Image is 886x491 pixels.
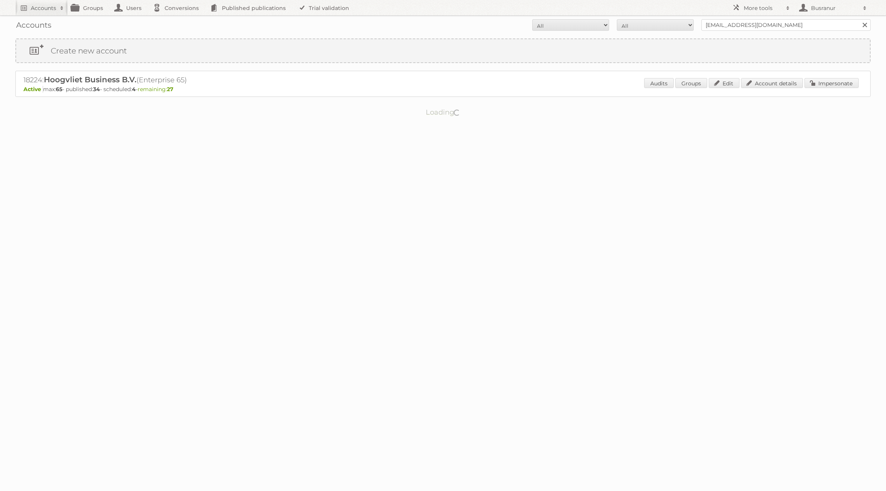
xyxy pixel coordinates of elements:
a: Edit [709,78,739,88]
span: Active [23,86,43,93]
strong: 4 [132,86,136,93]
strong: 27 [167,86,173,93]
h2: Busranur [809,4,859,12]
strong: 65 [56,86,62,93]
a: Impersonate [804,78,859,88]
a: Create new account [16,39,870,62]
a: Audits [644,78,674,88]
strong: 34 [93,86,100,93]
h2: More tools [744,4,782,12]
h2: Accounts [31,4,56,12]
p: Loading [401,105,485,120]
span: remaining: [138,86,173,93]
p: max: - published: - scheduled: - [23,86,863,93]
a: Groups [675,78,707,88]
a: Account details [741,78,803,88]
h2: 18224: (Enterprise 65) [23,75,293,85]
span: Hoogvliet Business B.V. [44,75,137,84]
